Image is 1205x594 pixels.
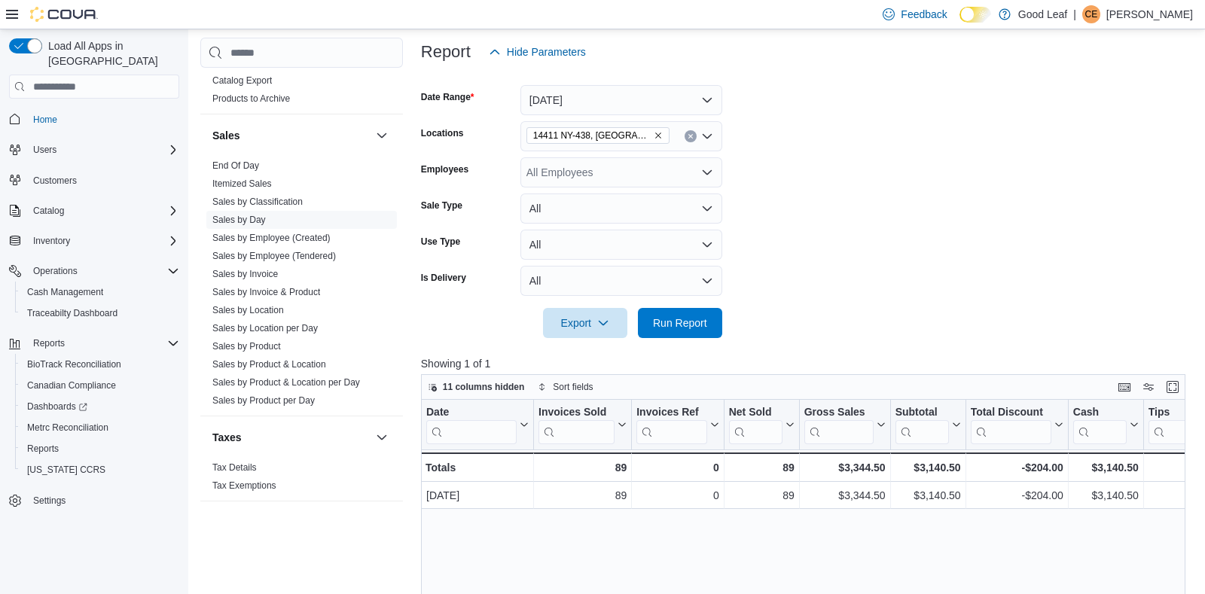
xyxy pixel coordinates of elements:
[27,286,103,298] span: Cash Management
[21,461,111,479] a: [US_STATE] CCRS
[21,376,122,394] a: Canadian Compliance
[30,7,98,22] img: Cova
[1149,406,1202,420] div: Tips
[212,160,259,172] span: End Of Day
[654,131,663,140] button: Remove 14411 NY-438, Gowanda from selection in this group
[212,394,315,407] span: Sales by Product per Day
[421,200,462,212] label: Sale Type
[21,355,127,373] a: BioTrack Reconciliation
[27,232,179,250] span: Inventory
[532,378,599,396] button: Sort fields
[895,458,960,477] div: $3,140.50
[212,395,315,406] a: Sales by Product per Day
[552,308,618,338] span: Export
[373,428,391,446] button: Taxes
[421,356,1193,371] p: Showing 1 of 1
[27,464,105,476] span: [US_STATE] CCRS
[27,262,179,280] span: Operations
[901,7,947,22] span: Feedback
[970,406,1051,420] div: Total Discount
[426,406,517,444] div: Date
[33,144,56,156] span: Users
[212,305,284,315] a: Sales by Location
[212,480,276,491] a: Tax Exemptions
[15,282,185,303] button: Cash Management
[970,458,1063,477] div: -$204.00
[1073,406,1139,444] button: Cash
[970,487,1063,505] div: -$204.00
[27,141,179,159] span: Users
[212,160,259,171] a: End Of Day
[212,196,303,208] span: Sales by Classification
[27,111,63,129] a: Home
[520,230,722,260] button: All
[21,419,179,437] span: Metrc Reconciliation
[1139,378,1158,396] button: Display options
[21,355,179,373] span: BioTrack Reconciliation
[212,233,331,243] a: Sales by Employee (Created)
[212,128,240,143] h3: Sales
[212,215,266,225] a: Sales by Day
[426,406,529,444] button: Date
[701,166,713,178] button: Open list of options
[728,458,794,477] div: 89
[27,379,116,391] span: Canadian Compliance
[21,440,65,458] a: Reports
[27,358,121,370] span: BioTrack Reconciliation
[895,406,948,420] div: Subtotal
[33,265,78,277] span: Operations
[212,430,370,445] button: Taxes
[426,406,517,420] div: Date
[636,458,718,477] div: 0
[895,406,948,444] div: Subtotal
[42,38,179,69] span: Load All Apps in [GEOGRAPHIC_DATA]
[483,37,592,67] button: Hide Parameters
[728,406,782,444] div: Net Sold
[212,359,326,370] a: Sales by Product & Location
[21,461,179,479] span: Washington CCRS
[212,269,278,279] a: Sales by Invoice
[3,108,185,129] button: Home
[212,462,257,473] a: Tax Details
[21,376,179,394] span: Canadian Compliance
[212,232,331,244] span: Sales by Employee (Created)
[212,322,318,334] span: Sales by Location per Day
[895,406,960,444] button: Subtotal
[200,157,403,416] div: Sales
[200,72,403,114] div: Products
[526,127,670,144] span: 14411 NY-438, Gowanda
[553,381,593,393] span: Sort fields
[959,7,991,23] input: Dark Mode
[728,406,782,420] div: Net Sold
[212,128,370,143] button: Sales
[15,375,185,396] button: Canadian Compliance
[538,406,627,444] button: Invoices Sold
[212,93,290,104] a: Products to Archive
[200,458,403,501] div: Taxes
[520,193,722,224] button: All
[970,406,1051,444] div: Total Discount
[538,458,627,477] div: 89
[1164,378,1182,396] button: Enter fullscreen
[212,323,318,334] a: Sales by Location per Day
[638,308,722,338] button: Run Report
[426,487,529,505] div: [DATE]
[520,85,722,115] button: [DATE]
[3,489,185,511] button: Settings
[728,406,794,444] button: Net Sold
[27,307,117,319] span: Traceabilty Dashboard
[1073,487,1139,505] div: $3,140.50
[15,438,185,459] button: Reports
[33,205,64,217] span: Catalog
[33,337,65,349] span: Reports
[421,272,466,284] label: Is Delivery
[33,114,57,126] span: Home
[653,315,707,331] span: Run Report
[21,440,179,458] span: Reports
[1073,406,1127,420] div: Cash
[212,304,284,316] span: Sales by Location
[212,461,257,474] span: Tax Details
[1115,378,1133,396] button: Keyboard shortcuts
[27,492,72,510] a: Settings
